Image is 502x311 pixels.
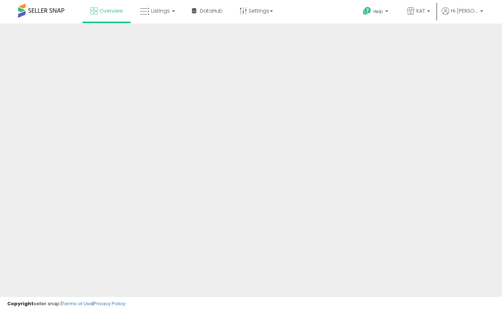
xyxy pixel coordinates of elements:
a: Hi [PERSON_NAME] [442,7,483,23]
span: DataHub [200,7,223,14]
span: KAT [416,7,425,14]
div: seller snap | | [7,301,125,307]
span: Listings [151,7,170,14]
a: Privacy Policy [94,300,125,307]
strong: Copyright [7,300,34,307]
a: Terms of Use [62,300,93,307]
span: Hi [PERSON_NAME] [451,7,478,14]
i: Get Help [362,6,372,16]
span: Overview [99,7,123,14]
span: Help [373,8,383,14]
a: Help [357,1,395,23]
